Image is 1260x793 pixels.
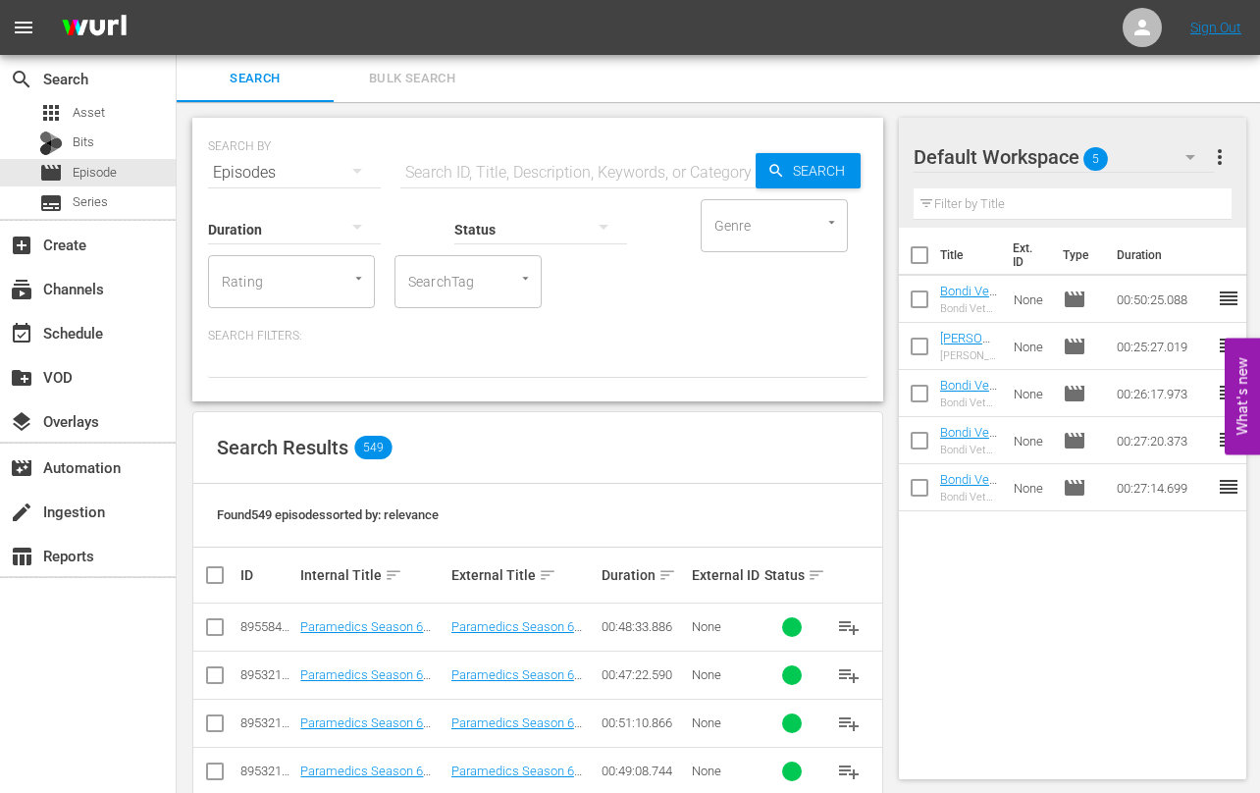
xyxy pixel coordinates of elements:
[1190,20,1241,35] a: Sign Out
[354,436,392,459] span: 549
[692,667,759,682] div: None
[1109,417,1217,464] td: 00:27:20.373
[539,566,556,584] span: sort
[39,101,63,125] span: Asset
[451,667,582,697] a: Paramedics Season 6 Episode 10
[47,5,141,51] img: ans4CAIJ8jUAAAAAAAAAAAAAAAAAAAAAAAAgQb4GAAAAAAAAAAAAAAAAAAAAAAAAJMjXAAAAAAAAAAAAAAAAAAAAAAAAgAT5G...
[1083,138,1108,180] span: 5
[10,456,33,480] span: Automation
[10,322,33,345] span: Schedule
[940,331,997,404] a: [PERSON_NAME]'s Feasts Season 1 Episode 6
[516,269,535,288] button: Open
[10,410,33,434] span: Overlays
[10,501,33,524] span: Ingestion
[240,619,294,634] div: 89558462
[837,760,861,783] span: playlist_add
[1006,370,1056,417] td: None
[188,68,322,90] span: Search
[692,764,759,778] div: None
[300,619,431,649] a: Paramedics Season 6 Episode 4 - Nine Now
[785,153,861,188] span: Search
[825,652,872,699] button: playlist_add
[1217,381,1240,404] span: reorder
[1109,276,1217,323] td: 00:50:25.088
[300,715,431,745] a: Paramedics Season 6 Episode 9 - Nine Now
[940,396,998,409] div: Bondi Vet Season 3 Episode 2
[12,16,35,39] span: menu
[208,328,867,344] p: Search Filters:
[825,700,872,747] button: playlist_add
[73,103,105,123] span: Asset
[345,68,479,90] span: Bulk Search
[940,444,998,456] div: Bondi Vet Season 2 Episode 5
[1109,370,1217,417] td: 00:26:17.973
[764,563,818,587] div: Status
[1006,323,1056,370] td: None
[692,715,759,730] div: None
[217,436,348,459] span: Search Results
[940,472,997,516] a: Bondi Vet Season 2 Episode 4
[73,163,117,183] span: Episode
[837,615,861,639] span: playlist_add
[39,132,63,155] div: Bits
[602,563,686,587] div: Duration
[602,715,686,730] div: 00:51:10.866
[940,425,997,469] a: Bondi Vet Season 2 Episode 5
[825,604,872,651] button: playlist_add
[349,269,368,288] button: Open
[240,667,294,682] div: 89532162
[10,545,33,568] span: Reports
[300,667,431,697] a: Paramedics Season 6 Episode 10 - Nine Now
[451,764,582,793] a: Paramedics Season 6 Episode 8
[914,130,1215,185] div: Default Workspace
[602,764,686,778] div: 00:49:08.744
[1225,339,1260,455] button: Open Feedback Widget
[208,145,381,200] div: Episodes
[1109,323,1217,370] td: 00:25:27.019
[940,491,998,503] div: Bondi Vet Season 2 Episode 4
[1063,429,1086,452] span: Episode
[692,567,759,583] div: External ID
[10,366,33,390] span: VOD
[73,192,108,212] span: Series
[1217,475,1240,499] span: reorder
[1006,417,1056,464] td: None
[940,378,997,422] a: Bondi Vet Season 3 Episode 2
[940,349,998,362] div: [PERSON_NAME]'s Feasts Season 1 Episode 6
[1109,464,1217,511] td: 00:27:14.699
[658,566,676,584] span: sort
[822,213,841,232] button: Open
[1051,228,1105,283] th: Type
[300,563,445,587] div: Internal Title
[1006,276,1056,323] td: None
[1217,428,1240,451] span: reorder
[602,667,686,682] div: 00:47:22.590
[1105,228,1223,283] th: Duration
[1006,464,1056,511] td: None
[10,68,33,91] span: Search
[385,566,402,584] span: sort
[1063,382,1086,405] span: Episode
[837,712,861,735] span: playlist_add
[940,284,997,431] a: Bondi Vet Season 6 Episode 16 (Bondi Vet Season 6 Episode 16 (VARIANT))
[300,764,431,793] a: Paramedics Season 6 Episode 8 - Nine Now
[10,278,33,301] span: Channels
[451,715,582,745] a: Paramedics Season 6 Episode 9
[39,191,63,215] span: Series
[692,619,759,634] div: None
[10,234,33,257] span: Create
[39,161,63,185] span: Episode
[73,132,94,152] span: Bits
[1208,145,1232,169] span: more_vert
[1001,228,1052,283] th: Ext. ID
[240,764,294,778] div: 89532160
[451,563,596,587] div: External Title
[1063,288,1086,311] span: Episode
[602,619,686,634] div: 00:48:33.886
[240,567,294,583] div: ID
[756,153,861,188] button: Search
[1208,133,1232,181] button: more_vert
[808,566,825,584] span: sort
[837,663,861,687] span: playlist_add
[240,715,294,730] div: 89532161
